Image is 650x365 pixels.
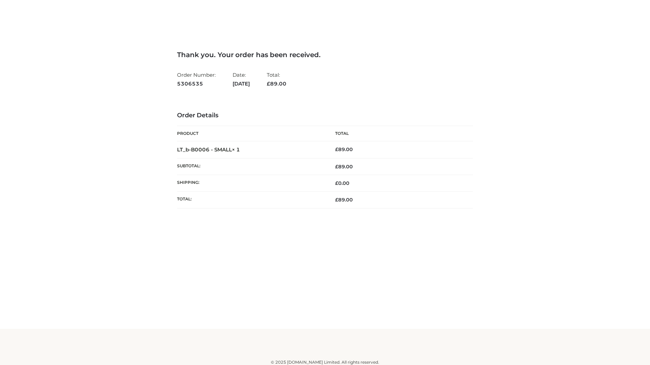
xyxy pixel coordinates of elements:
[335,164,338,170] span: £
[335,180,349,186] bdi: 0.00
[335,146,353,152] bdi: 89.00
[177,112,473,119] h3: Order Details
[177,158,325,175] th: Subtotal:
[267,80,286,87] span: 89.00
[335,164,353,170] span: 89.00
[177,126,325,141] th: Product
[177,175,325,192] th: Shipping:
[233,69,250,90] li: Date:
[177,146,240,153] strong: LT_b-B0006 - SMALL
[177,79,216,88] strong: 5306535
[177,192,325,208] th: Total:
[335,146,338,152] span: £
[267,80,270,87] span: £
[177,69,216,90] li: Order Number:
[177,51,473,59] h3: Thank you. Your order has been received.
[335,180,338,186] span: £
[233,79,250,88] strong: [DATE]
[335,197,353,203] span: 89.00
[335,197,338,203] span: £
[232,146,240,153] strong: × 1
[267,69,286,90] li: Total:
[325,126,473,141] th: Total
